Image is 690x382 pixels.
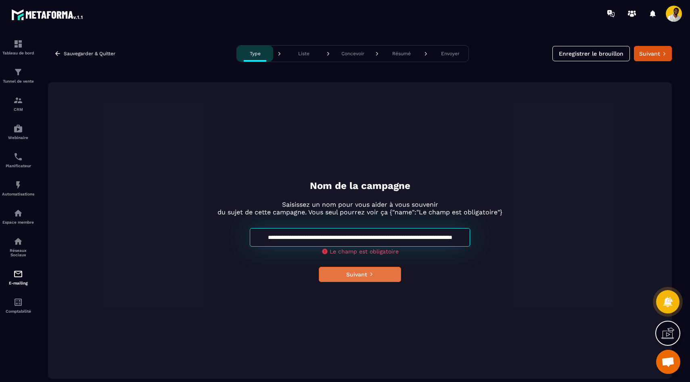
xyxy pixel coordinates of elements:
[310,179,410,193] p: Nom de la campagne
[2,118,34,146] a: automationsautomationsWebinaire
[383,46,420,62] button: Résumé
[552,46,630,61] button: Enregistrer le brouillon
[2,107,34,112] p: CRM
[341,51,364,56] p: Concevoir
[2,248,34,257] p: Réseaux Sociaux
[13,297,23,307] img: accountant
[392,51,411,56] p: Résumé
[250,51,261,56] p: Type
[2,164,34,168] p: Planificateur
[2,309,34,313] p: Comptabilité
[2,281,34,285] p: E-mailing
[2,291,34,320] a: accountantaccountantComptabilité
[217,201,502,216] p: Saisissez un nom pour vous aider à vous souvenir du sujet de cette campagne. Vous seul pourrez vo...
[13,152,23,162] img: scheduler
[286,46,322,62] button: Liste
[11,7,84,22] img: logo
[656,350,680,374] a: Ouvrir le chat
[13,237,23,246] img: social-network
[237,46,273,62] button: Type
[2,174,34,202] a: automationsautomationsAutomatisations
[13,67,23,77] img: formation
[2,202,34,230] a: automationsautomationsEspace membre
[2,51,34,55] p: Tableau de bord
[2,220,34,224] p: Espace membre
[2,89,34,118] a: formationformationCRM
[2,146,34,174] a: schedulerschedulerPlanificateur
[298,51,309,56] p: Liste
[335,46,371,62] button: Concevoir
[634,46,672,61] button: Suivant
[13,95,23,105] img: formation
[2,135,34,140] p: Webinaire
[432,46,468,62] button: Envoyer
[441,51,460,56] p: Envoyer
[330,248,399,255] span: Le champ est obligatoire
[13,39,23,49] img: formation
[13,269,23,279] img: email
[13,124,23,133] img: automations
[2,263,34,291] a: emailemailE-mailing
[2,79,34,83] p: Tunnel de vente
[2,61,34,89] a: formationformationTunnel de vente
[319,267,401,282] button: Suivant
[13,180,23,190] img: automations
[48,46,121,61] button: Sauvegarder & Quitter
[2,33,34,61] a: formationformationTableau de bord
[2,230,34,263] a: social-networksocial-networkRéseaux Sociaux
[13,208,23,218] img: automations
[2,192,34,196] p: Automatisations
